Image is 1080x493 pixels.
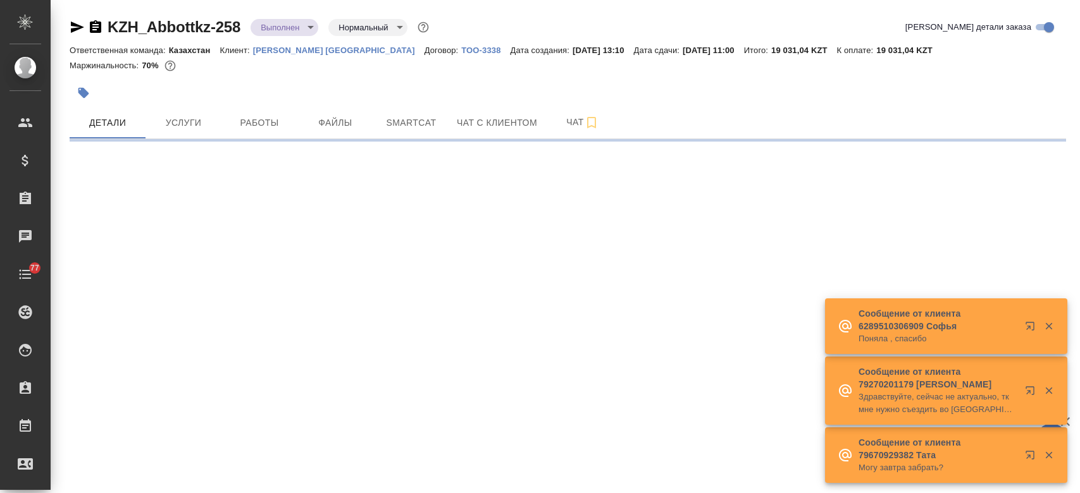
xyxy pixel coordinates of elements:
[905,21,1031,33] span: [PERSON_NAME] детали заказа
[837,46,877,55] p: К оплате:
[584,115,599,130] svg: Подписаться
[859,391,1017,416] p: Здравствуйте, сейчас не актуально, тк мне нужно съездить во [GEOGRAPHIC_DATA] за [DEMOGRAPHIC_DAT...
[335,22,392,33] button: Нормальный
[859,365,1017,391] p: Сообщение от клиента 79270201179 [PERSON_NAME]
[461,44,510,55] a: ТОО-3338
[1017,313,1048,344] button: Открыть в новой вкладке
[1017,378,1048,408] button: Открыть в новой вкладке
[744,46,771,55] p: Итого:
[859,332,1017,345] p: Поняла , спасибо
[70,20,85,35] button: Скопировать ссылку для ЯМессенджера
[153,115,214,131] span: Услуги
[1036,385,1062,396] button: Закрыть
[859,307,1017,332] p: Сообщение от клиента 6289510306909 Софья
[253,44,425,55] a: [PERSON_NAME] [GEOGRAPHIC_DATA]
[457,115,537,131] span: Чат с клиентом
[859,461,1017,474] p: Могу завтра забрать?
[253,46,425,55] p: [PERSON_NAME] [GEOGRAPHIC_DATA]
[1036,449,1062,461] button: Закрыть
[142,61,161,70] p: 70%
[88,20,103,35] button: Скопировать ссылку
[229,115,290,131] span: Работы
[77,115,138,131] span: Детали
[70,61,142,70] p: Маржинальность:
[108,18,240,35] a: KZH_Abbottkz-258
[771,46,837,55] p: 19 031,04 KZT
[425,46,462,55] p: Договор:
[552,114,613,130] span: Чат
[23,262,47,274] span: 77
[415,19,431,35] button: Доп статусы указывают на важность/срочность заказа
[876,46,942,55] p: 19 031,04 KZT
[511,46,573,55] p: Дата создания:
[634,46,683,55] p: Дата сдачи:
[257,22,303,33] button: Выполнен
[1017,442,1048,473] button: Открыть в новой вкладке
[162,58,178,74] button: 755.92 RUB; 0.00 KZT;
[328,19,407,36] div: Выполнен
[305,115,366,131] span: Файлы
[859,436,1017,461] p: Сообщение от клиента 79670929382 Тата
[220,46,252,55] p: Клиент:
[70,46,169,55] p: Ответственная команда:
[70,79,97,107] button: Добавить тэг
[3,259,47,290] a: 77
[1036,320,1062,332] button: Закрыть
[251,19,318,36] div: Выполнен
[573,46,634,55] p: [DATE] 13:10
[461,46,510,55] p: ТОО-3338
[169,46,220,55] p: Казахстан
[381,115,442,131] span: Smartcat
[683,46,744,55] p: [DATE] 11:00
